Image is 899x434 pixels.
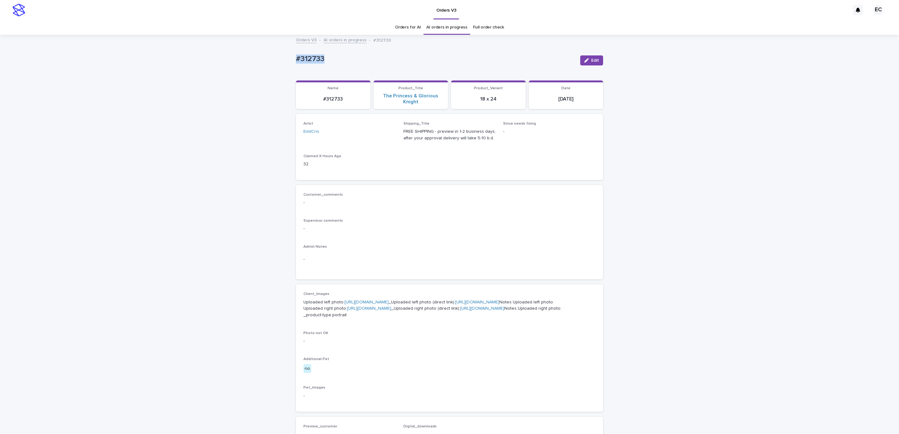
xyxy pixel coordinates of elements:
[303,219,343,223] span: Supervisor comments
[323,36,366,43] a: AI orders in progress
[303,245,327,249] span: Admin Notes
[13,4,25,16] img: stacker-logo-s-only.png
[303,393,596,399] p: -
[303,225,596,232] p: -
[561,86,570,90] span: Date
[373,36,391,43] p: #312733
[580,55,603,65] button: Edit
[303,154,341,158] span: Claimed X Hours Ago
[303,386,325,390] span: Pet_Images
[303,193,343,197] span: Customer_comments
[296,54,575,64] p: #312733
[303,161,396,168] p: 32
[460,306,504,311] a: [URL][DOMAIN_NAME]
[303,122,313,126] span: Artist
[303,199,596,206] p: -
[591,58,599,63] span: Edit
[455,96,522,102] p: 18 x 24
[303,364,311,373] div: no
[303,425,337,428] span: Preview_customer
[303,331,328,335] span: Photo not OK
[473,20,504,35] a: Full order check
[455,300,499,304] a: [URL][DOMAIN_NAME]
[300,96,367,102] p: #312733
[303,256,596,263] p: -
[347,306,391,311] a: [URL][DOMAIN_NAME]
[503,128,596,135] p: -
[403,122,429,126] span: Shipping_Title
[344,300,389,304] a: [URL][DOMAIN_NAME]
[426,20,467,35] a: AI orders in progress
[398,86,423,90] span: Product_Title
[873,5,883,15] div: EC
[403,425,437,428] span: Digital_downloads
[303,338,596,344] p: -
[503,122,536,126] span: Since needs fixing
[533,96,600,102] p: [DATE]
[296,36,317,43] a: Orders V3
[474,86,503,90] span: Product_Variant
[403,128,496,142] p: FREE SHIPPING - preview in 1-2 business days, after your approval delivery will take 5-10 b.d.
[395,20,421,35] a: Orders for AI
[303,357,329,361] span: Additional Pet
[377,93,444,105] a: The Princess & Glorious Knight
[328,86,339,90] span: Name
[303,128,319,135] a: EmilCris
[303,292,329,296] span: Client_Images
[303,299,596,318] p: Uploaded left photo: _Uploaded left photo (direct link): Notes Uploaded left photo: Uploaded righ...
